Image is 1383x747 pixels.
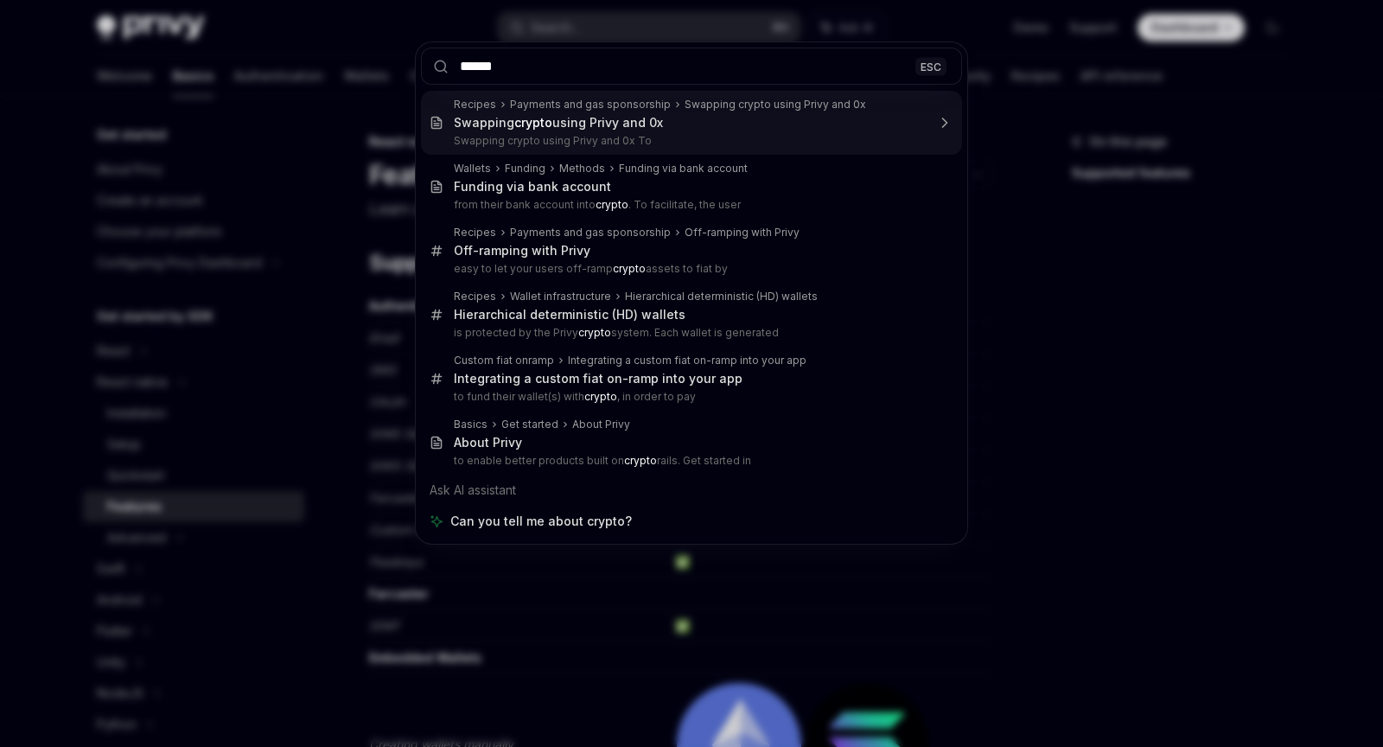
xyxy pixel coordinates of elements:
[454,198,926,212] p: from their bank account into . To facilitate, the user
[685,98,866,112] div: Swapping crypto using Privy and 0x
[568,354,806,367] div: Integrating a custom fiat on-ramp into your app
[559,162,605,176] div: Methods
[454,226,496,239] div: Recipes
[454,262,926,276] p: easy to let your users off-ramp assets to fiat by
[578,326,611,339] b: crypto
[454,418,488,431] div: Basics
[619,162,748,176] div: Funding via bank account
[613,262,646,275] b: crypto
[596,198,628,211] b: crypto
[505,162,545,176] div: Funding
[454,115,663,131] div: Swapping using Privy and 0x
[625,290,818,303] div: Hierarchical deterministic (HD) wallets
[514,115,552,130] b: crypto
[454,98,496,112] div: Recipes
[454,307,685,322] div: Hierarchical deterministic (HD) wallets
[454,435,522,450] div: About Privy
[510,98,671,112] div: Payments and gas sponsorship
[510,226,671,239] div: Payments and gas sponsorship
[454,390,926,404] p: to fund their wallet(s) with , in order to pay
[454,454,926,468] p: to enable better products built on rails. Get started in
[454,134,926,148] p: Swapping crypto using Privy and 0x To
[685,226,800,239] div: Off-ramping with Privy
[624,454,657,467] b: crypto
[584,390,617,403] b: crypto
[450,513,632,530] span: Can you tell me about crypto?
[454,243,590,259] div: Off-ramping with Privy
[421,475,962,506] div: Ask AI assistant
[454,162,491,176] div: Wallets
[454,371,742,386] div: Integrating a custom fiat on-ramp into your app
[454,179,611,195] div: Funding via bank account
[572,418,630,431] div: About Privy
[501,418,558,431] div: Get started
[915,57,946,75] div: ESC
[454,326,926,340] p: is protected by the Privy system. Each wallet is generated
[510,290,611,303] div: Wallet infrastructure
[454,354,554,367] div: Custom fiat onramp
[454,290,496,303] div: Recipes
